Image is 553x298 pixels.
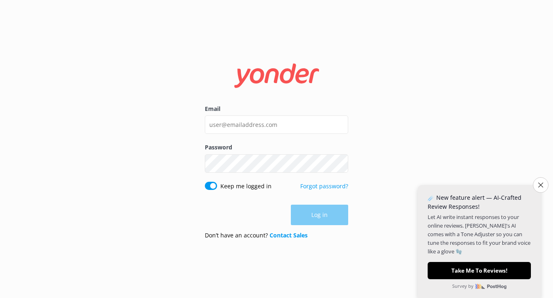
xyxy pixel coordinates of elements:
[220,182,272,191] label: Keep me logged in
[205,104,348,113] label: Email
[300,182,348,190] a: Forgot password?
[205,143,348,152] label: Password
[332,155,348,172] button: Show password
[205,231,308,240] p: Don’t have an account?
[270,231,308,239] a: Contact Sales
[205,115,348,134] input: user@emailaddress.com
